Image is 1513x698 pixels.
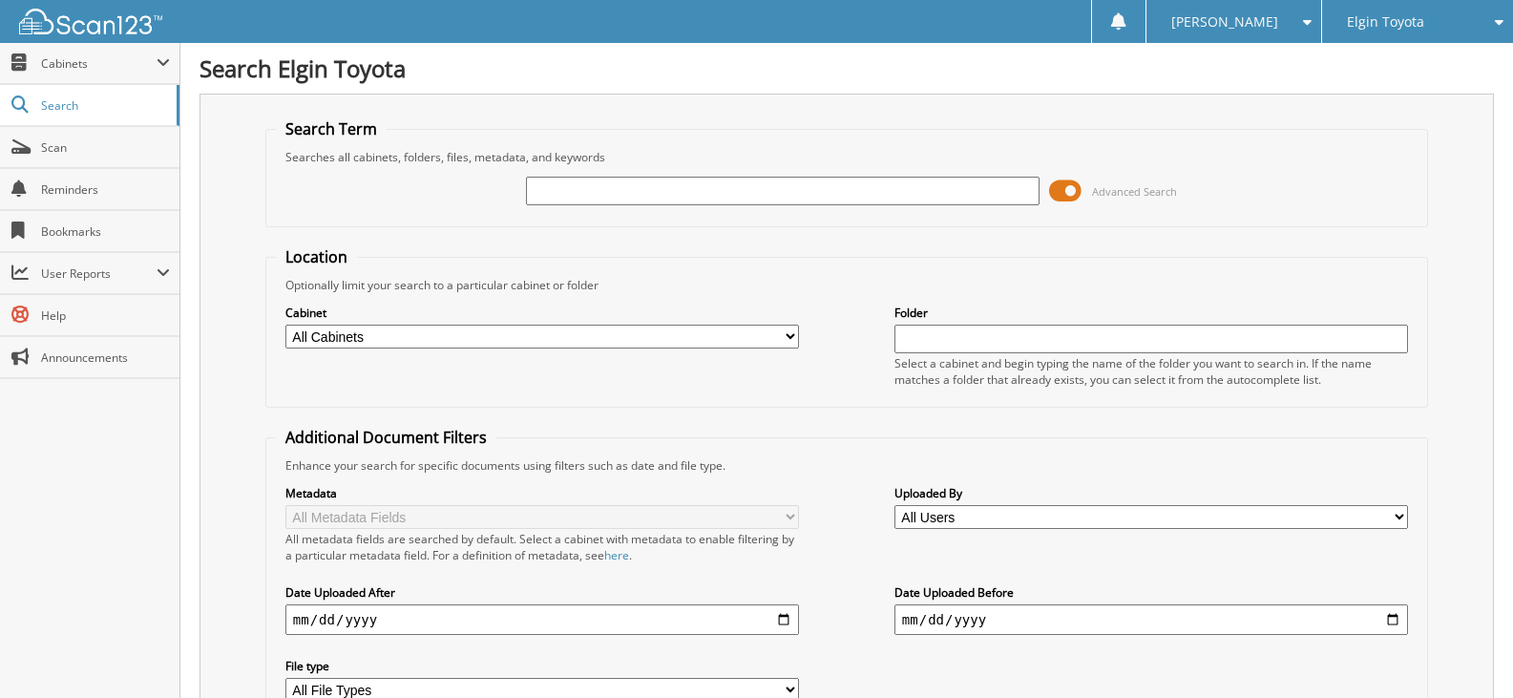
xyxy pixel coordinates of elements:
label: Date Uploaded After [285,584,799,601]
h1: Search Elgin Toyota [200,53,1494,84]
span: Announcements [41,349,170,366]
span: Cabinets [41,55,157,72]
label: Metadata [285,485,799,501]
label: Folder [894,305,1408,321]
div: Searches all cabinets, folders, files, metadata, and keywords [276,149,1418,165]
img: scan123-logo-white.svg [19,9,162,34]
label: File type [285,658,799,674]
label: Cabinet [285,305,799,321]
iframe: Chat Widget [1418,606,1513,698]
div: Select a cabinet and begin typing the name of the folder you want to search in. If the name match... [894,355,1408,388]
span: Scan [41,139,170,156]
legend: Location [276,246,357,267]
label: Date Uploaded Before [894,584,1408,601]
div: Optionally limit your search to a particular cabinet or folder [276,277,1418,293]
div: All metadata fields are searched by default. Select a cabinet with metadata to enable filtering b... [285,531,799,563]
div: Enhance your search for specific documents using filters such as date and file type. [276,457,1418,474]
legend: Additional Document Filters [276,427,496,448]
span: Advanced Search [1092,184,1177,199]
span: User Reports [41,265,157,282]
span: Bookmarks [41,223,170,240]
span: [PERSON_NAME] [1171,16,1278,28]
a: here [604,547,629,563]
input: start [285,604,799,635]
span: Elgin Toyota [1347,16,1424,28]
span: Reminders [41,181,170,198]
label: Uploaded By [894,485,1408,501]
legend: Search Term [276,118,387,139]
input: end [894,604,1408,635]
span: Help [41,307,170,324]
span: Search [41,97,167,114]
